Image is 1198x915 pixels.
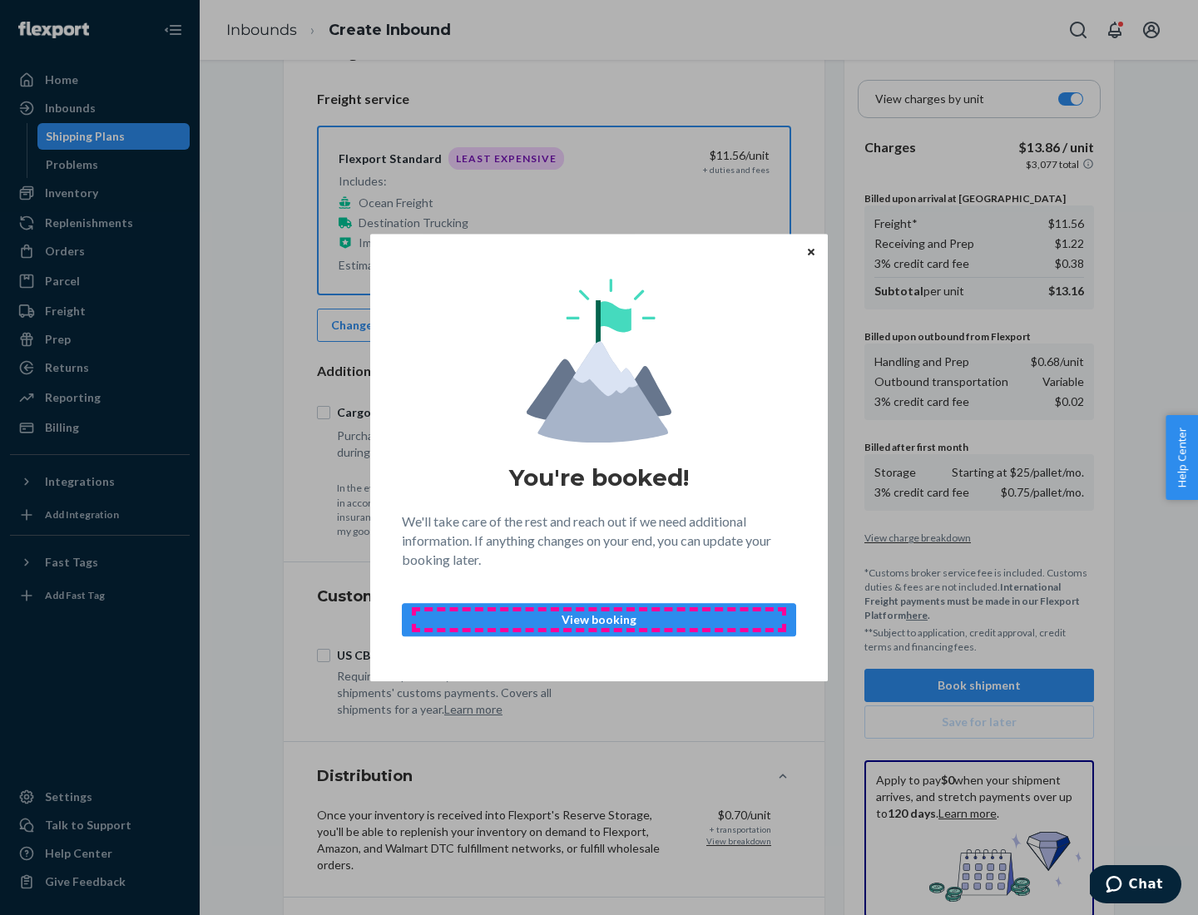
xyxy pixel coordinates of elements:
[39,12,73,27] span: Chat
[803,242,819,260] button: Close
[509,462,689,492] h1: You're booked!
[402,603,796,636] button: View booking
[416,611,782,628] p: View booking
[402,512,796,570] p: We'll take care of the rest and reach out if we need additional information. If anything changes ...
[527,279,671,443] img: svg+xml,%3Csvg%20viewBox%3D%220%200%20174%20197%22%20fill%3D%22none%22%20xmlns%3D%22http%3A%2F%2F...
